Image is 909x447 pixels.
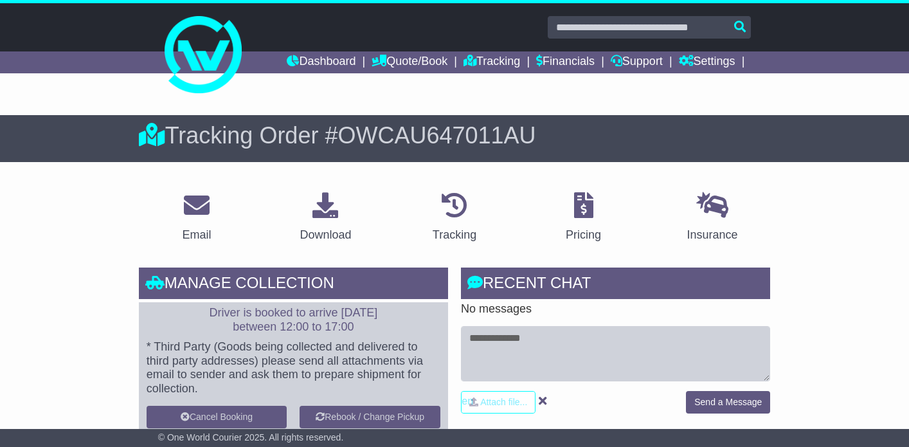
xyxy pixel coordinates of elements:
[536,51,595,73] a: Financials
[337,122,535,149] span: OWCAU647011AU
[300,226,351,244] div: Download
[433,226,476,244] div: Tracking
[687,226,738,244] div: Insurance
[686,391,770,414] button: Send a Message
[147,340,440,396] p: * Third Party (Goods being collected and delivered to third party addresses) please send all atta...
[147,406,287,428] button: Cancel Booking
[464,51,520,73] a: Tracking
[300,406,440,428] button: Rebook / Change Pickup
[461,268,770,302] div: RECENT CHAT
[566,226,601,244] div: Pricing
[158,432,344,442] span: © One World Courier 2025. All rights reserved.
[679,51,735,73] a: Settings
[557,188,609,248] a: Pricing
[424,188,485,248] a: Tracking
[291,188,359,248] a: Download
[372,51,447,73] a: Quote/Book
[174,188,219,248] a: Email
[611,51,663,73] a: Support
[139,268,448,302] div: Manage collection
[461,302,770,316] p: No messages
[139,122,771,149] div: Tracking Order #
[679,188,746,248] a: Insurance
[182,226,211,244] div: Email
[287,51,355,73] a: Dashboard
[147,306,440,334] p: Driver is booked to arrive [DATE] between 12:00 to 17:00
